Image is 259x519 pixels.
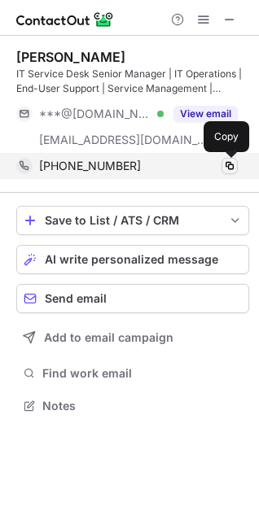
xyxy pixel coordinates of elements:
span: AI write personalized message [45,253,218,266]
button: Send email [16,284,249,313]
span: Find work email [42,366,243,381]
button: Find work email [16,362,249,385]
button: AI write personalized message [16,245,249,274]
button: save-profile-one-click [16,206,249,235]
span: [PHONE_NUMBER] [39,159,141,173]
button: Notes [16,395,249,417]
div: IT Service Desk Senior Manager | IT Operations | End-User Support | Service Management | Banking ... [16,67,249,96]
button: Reveal Button [173,106,238,122]
span: Add to email campaign [44,331,173,344]
div: Save to List / ATS / CRM [45,214,221,227]
div: [PERSON_NAME] [16,49,125,65]
span: Notes [42,399,243,413]
span: [EMAIL_ADDRESS][DOMAIN_NAME] [39,133,209,147]
img: ContactOut v5.3.10 [16,10,114,29]
span: ***@[DOMAIN_NAME] [39,107,151,121]
button: Add to email campaign [16,323,249,352]
span: Send email [45,292,107,305]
